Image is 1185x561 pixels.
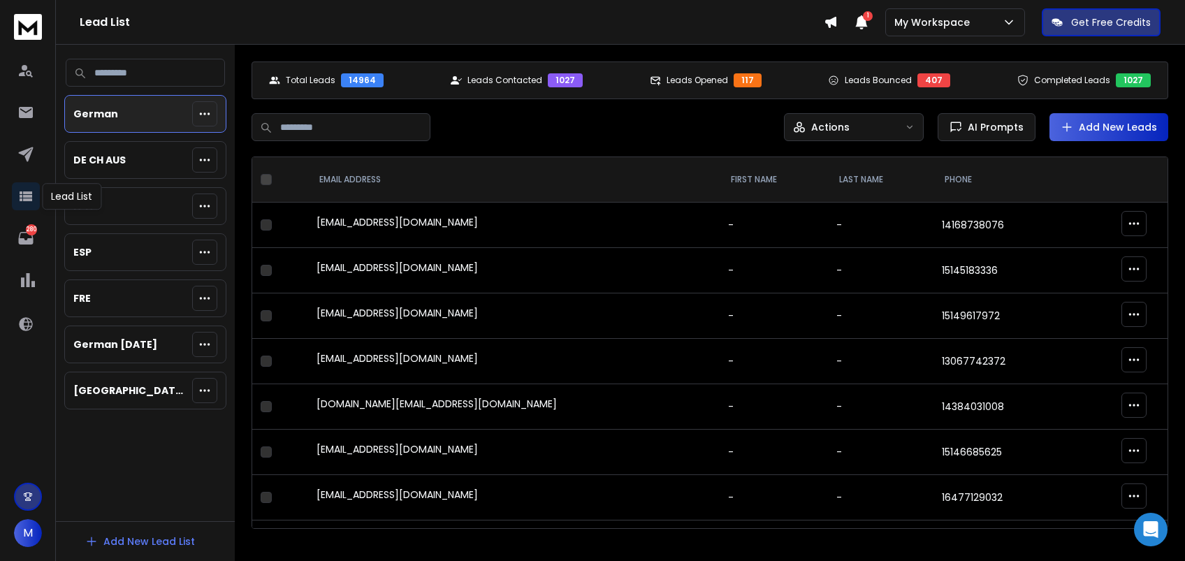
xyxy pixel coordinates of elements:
td: - [720,248,829,293]
td: - [828,339,933,384]
div: 1027 [548,73,583,87]
p: Leads Contacted [467,75,542,86]
div: [EMAIL_ADDRESS][DOMAIN_NAME] [317,215,711,235]
th: EMAIL ADDRESS [308,157,720,203]
button: Add New Lead List [74,527,206,555]
th: Phone [933,157,1066,203]
div: 14964 [341,73,384,87]
button: AI Prompts [938,113,1035,141]
div: Open Intercom Messenger [1134,513,1168,546]
div: [EMAIL_ADDRESS][DOMAIN_NAME] [317,306,711,326]
td: 15145183336 [933,248,1066,293]
div: Lead List [42,183,101,210]
p: German [73,107,118,121]
td: 14384031008 [933,384,1066,430]
td: - [720,293,829,339]
td: 15149617972 [933,293,1066,339]
div: 407 [917,73,950,87]
td: 16477129032 [933,475,1066,520]
td: - [720,475,829,520]
td: - [828,384,933,430]
p: DE CH AUS [73,153,126,167]
p: Completed Leads [1034,75,1110,86]
img: logo [14,14,42,40]
div: 1027 [1116,73,1151,87]
td: - [828,430,933,475]
div: [EMAIL_ADDRESS][DOMAIN_NAME] [317,442,711,462]
div: [DOMAIN_NAME][EMAIL_ADDRESS][DOMAIN_NAME] [317,397,711,416]
div: [EMAIL_ADDRESS][DOMAIN_NAME] [317,488,711,507]
th: LAST NAME [828,157,933,203]
td: - [828,203,933,248]
p: Leads Bounced [845,75,912,86]
td: - [720,384,829,430]
a: 280 [12,224,40,252]
td: - [828,475,933,520]
p: Actions [811,120,850,134]
p: ESP [73,245,92,259]
td: - [720,339,829,384]
p: German [DATE] [73,337,157,351]
p: FRE [73,291,91,305]
span: AI Prompts [962,120,1024,134]
td: 15146685625 [933,430,1066,475]
p: My Workspace [894,15,975,29]
button: M [14,519,42,547]
button: Add New Leads [1049,113,1168,141]
p: [GEOGRAPHIC_DATA] [73,384,187,398]
td: - [828,248,933,293]
div: [EMAIL_ADDRESS][DOMAIN_NAME] [317,351,711,371]
p: Get Free Credits [1071,15,1151,29]
td: - [720,203,829,248]
td: - [720,430,829,475]
a: Add New Leads [1061,120,1157,134]
button: Get Free Credits [1042,8,1161,36]
h1: Lead List [80,14,824,31]
div: 117 [734,73,762,87]
td: 13067742372 [933,339,1066,384]
th: FIRST NAME [720,157,829,203]
div: [EMAIL_ADDRESS][DOMAIN_NAME] [317,261,711,280]
span: 1 [863,11,873,21]
p: Leads Opened [667,75,728,86]
td: 14168738076 [933,203,1066,248]
p: 280 [26,224,37,235]
td: - [828,293,933,339]
p: Total Leads [286,75,335,86]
